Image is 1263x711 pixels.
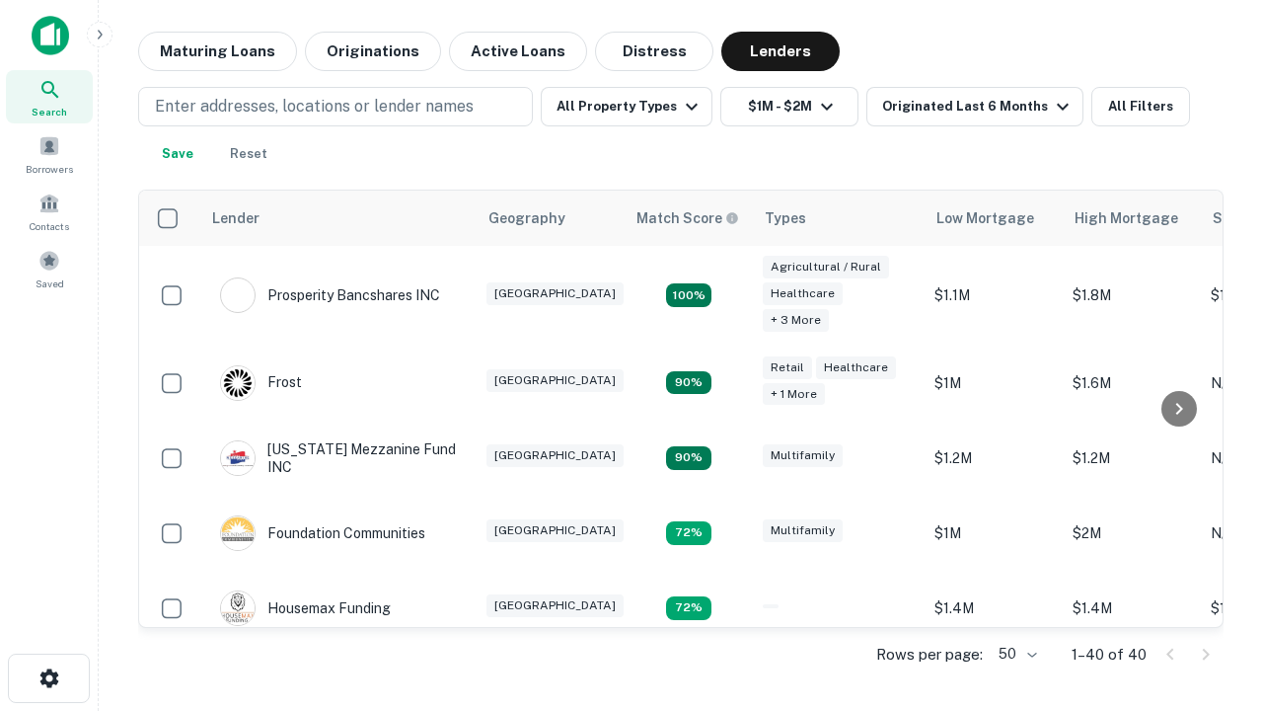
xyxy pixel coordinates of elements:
a: Saved [6,242,93,295]
div: Originated Last 6 Months [882,95,1075,118]
div: [GEOGRAPHIC_DATA] [486,369,624,392]
h6: Match Score [636,207,735,229]
th: Lender [200,191,477,246]
td: $1M [925,496,1063,571]
div: Agricultural / Rural [763,256,889,278]
span: Contacts [30,218,69,234]
a: Contacts [6,185,93,238]
a: Borrowers [6,127,93,181]
button: Distress [595,32,713,71]
span: Search [32,104,67,119]
td: $1.6M [1063,346,1201,421]
td: $2M [1063,496,1201,571]
div: Matching Properties: 10, hasApolloMatch: undefined [666,283,711,307]
div: Foundation Communities [220,515,425,551]
div: + 3 more [763,309,829,332]
span: Borrowers [26,161,73,177]
td: $1M [925,346,1063,421]
img: picture [221,366,255,400]
div: + 1 more [763,383,825,406]
div: High Mortgage [1075,206,1178,230]
button: All Property Types [541,87,712,126]
div: Matching Properties: 5, hasApolloMatch: undefined [666,371,711,395]
button: Lenders [721,32,840,71]
td: $1.2M [1063,421,1201,496]
span: Saved [36,276,64,291]
div: [GEOGRAPHIC_DATA] [486,444,624,467]
button: Save your search to get updates of matches that match your search criteria. [146,134,209,174]
button: Originated Last 6 Months [866,87,1083,126]
div: 50 [991,640,1040,669]
img: capitalize-icon.png [32,16,69,55]
div: Types [765,206,806,230]
button: Reset [217,134,280,174]
div: Healthcare [763,282,843,305]
th: Geography [477,191,625,246]
img: picture [221,278,255,312]
td: $1.8M [1063,246,1201,346]
div: Retail [763,356,812,379]
th: Low Mortgage [925,191,1063,246]
img: picture [221,516,255,550]
button: Enter addresses, locations or lender names [138,87,533,126]
div: Matching Properties: 4, hasApolloMatch: undefined [666,521,711,545]
button: $1M - $2M [720,87,858,126]
td: $1.4M [925,571,1063,646]
div: Matching Properties: 4, hasApolloMatch: undefined [666,596,711,620]
a: Search [6,70,93,123]
div: [GEOGRAPHIC_DATA] [486,594,624,617]
p: Rows per page: [876,643,983,667]
th: Capitalize uses an advanced AI algorithm to match your search with the best lender. The match sco... [625,191,753,246]
button: Maturing Loans [138,32,297,71]
div: Housemax Funding [220,591,391,626]
p: 1–40 of 40 [1072,643,1147,667]
img: picture [221,441,255,475]
div: Geography [488,206,565,230]
div: Prosperity Bancshares INC [220,277,440,313]
div: Lender [212,206,260,230]
div: [GEOGRAPHIC_DATA] [486,282,624,305]
td: $1.1M [925,246,1063,346]
div: Matching Properties: 5, hasApolloMatch: undefined [666,446,711,470]
div: Low Mortgage [936,206,1034,230]
div: [US_STATE] Mezzanine Fund INC [220,440,457,476]
img: picture [221,592,255,625]
p: Enter addresses, locations or lender names [155,95,474,118]
div: [GEOGRAPHIC_DATA] [486,519,624,542]
td: $1.2M [925,421,1063,496]
div: Frost [220,365,302,401]
th: Types [753,191,925,246]
div: Healthcare [816,356,896,379]
button: Active Loans [449,32,587,71]
div: Multifamily [763,519,843,542]
th: High Mortgage [1063,191,1201,246]
iframe: Chat Widget [1164,553,1263,648]
div: Multifamily [763,444,843,467]
div: Capitalize uses an advanced AI algorithm to match your search with the best lender. The match sco... [636,207,739,229]
button: All Filters [1091,87,1190,126]
button: Originations [305,32,441,71]
td: $1.4M [1063,571,1201,646]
